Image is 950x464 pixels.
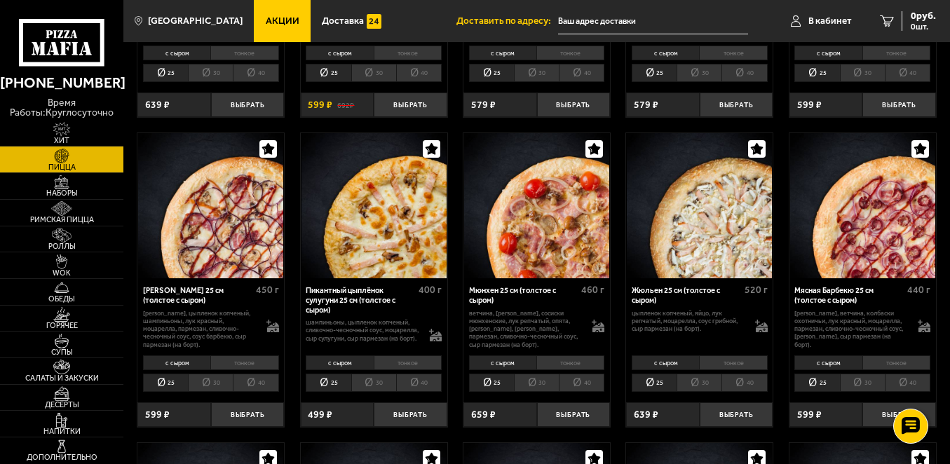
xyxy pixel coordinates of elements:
img: Мюнхен 25 см (толстое с сыром) [464,133,609,278]
span: 659 ₽ [471,410,496,420]
span: 599 ₽ [308,100,332,110]
p: цыпленок копченый, яйцо, лук репчатый, моцарелла, соус грибной, сыр пармезан (на борт). [632,309,745,333]
button: Выбрать [374,402,447,427]
span: 499 ₽ [308,410,332,420]
li: с сыром [794,46,862,60]
button: Выбрать [211,402,285,427]
a: Жюльен 25 см (толстое с сыром) [626,133,773,278]
p: [PERSON_NAME], ветчина, колбаски охотничьи, лук красный, моцарелла, пармезан, сливочно-чесночный ... [794,309,908,348]
span: 579 ₽ [471,100,496,110]
span: 579 ₽ [634,100,658,110]
li: 30 [677,374,721,392]
button: Выбрать [700,93,773,117]
span: В кабинет [808,16,852,26]
li: 30 [351,64,396,82]
li: 25 [632,64,677,82]
button: Выбрать [211,93,285,117]
li: тонкое [210,355,278,370]
li: 25 [794,374,839,392]
li: тонкое [374,355,442,370]
li: 30 [188,64,233,82]
li: с сыром [143,46,210,60]
li: с сыром [632,355,699,370]
button: Выбрать [862,93,936,117]
span: 520 г [745,284,768,296]
li: 40 [559,374,604,392]
img: 15daf4d41897b9f0e9f617042186c801.svg [367,14,381,29]
li: с сыром [469,46,536,60]
li: 40 [396,374,442,392]
li: с сыром [306,355,373,370]
li: 40 [721,374,767,392]
div: Жюльен 25 см (толстое с сыром) [632,286,741,305]
li: 30 [188,374,233,392]
li: 30 [840,64,885,82]
button: Выбрать [537,402,611,427]
li: 40 [233,374,278,392]
li: 40 [559,64,604,82]
li: тонкое [699,46,767,60]
button: Выбрать [374,93,447,117]
li: тонкое [374,46,442,60]
li: 25 [306,64,351,82]
li: с сыром [469,355,536,370]
li: с сыром [306,46,373,60]
li: 25 [794,64,839,82]
span: 0 руб. [911,11,936,21]
button: Выбрать [537,93,611,117]
a: Чикен Барбекю 25 см (толстое с сыром) [137,133,284,278]
span: 440 г [907,284,930,296]
span: 599 ₽ [145,410,170,420]
div: Пикантный цыплёнок сулугуни 25 см (толстое с сыром) [306,286,415,315]
li: 30 [514,64,559,82]
span: 639 ₽ [145,100,170,110]
img: Мясная Барбекю 25 см (толстое с сыром) [790,133,935,278]
span: 400 г [419,284,442,296]
li: 30 [677,64,721,82]
li: 25 [306,374,351,392]
span: 599 ₽ [797,410,822,420]
span: 599 ₽ [797,100,822,110]
li: 40 [885,64,930,82]
li: 25 [632,374,677,392]
p: [PERSON_NAME], цыпленок копченый, шампиньоны, лук красный, моцарелла, пармезан, сливочно-чесночны... [143,309,257,348]
li: тонкое [210,46,278,60]
span: 639 ₽ [634,410,658,420]
span: Акции [266,16,299,26]
span: [GEOGRAPHIC_DATA] [148,16,243,26]
li: тонкое [699,355,767,370]
li: с сыром [794,355,862,370]
span: Доставка [322,16,364,26]
button: Выбрать [700,402,773,427]
li: с сыром [143,355,210,370]
li: 40 [233,64,278,82]
li: 40 [885,374,930,392]
p: ветчина, [PERSON_NAME], сосиски мюнхенские, лук репчатый, опята, [PERSON_NAME], [PERSON_NAME], па... [469,309,583,348]
button: Выбрать [862,402,936,427]
li: 25 [469,374,514,392]
li: 25 [143,374,188,392]
li: тонкое [862,355,930,370]
img: Пикантный цыплёнок сулугуни 25 см (толстое с сыром) [301,133,447,278]
li: тонкое [862,46,930,60]
div: Мясная Барбекю 25 см (толстое с сыром) [794,286,904,305]
a: Пикантный цыплёнок сулугуни 25 см (толстое с сыром) [301,133,447,278]
span: 450 г [256,284,279,296]
li: 40 [721,64,767,82]
span: 0 шт. [911,22,936,31]
li: тонкое [536,355,604,370]
img: Жюльен 25 см (толстое с сыром) [627,133,772,278]
p: шампиньоны, цыпленок копченый, сливочно-чесночный соус, моцарелла, сыр сулугуни, сыр пармезан (на... [306,318,419,342]
img: Чикен Барбекю 25 см (толстое с сыром) [138,133,283,278]
li: с сыром [632,46,699,60]
li: 30 [514,374,559,392]
input: Ваш адрес доставки [558,8,748,34]
li: 25 [469,64,514,82]
a: Мюнхен 25 см (толстое с сыром) [463,133,610,278]
li: тонкое [536,46,604,60]
span: Россия, Санкт-Петербург, улица Академика Байкова, 11к1 [558,8,748,34]
li: 40 [396,64,442,82]
span: 460 г [581,284,604,296]
li: 25 [143,64,188,82]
